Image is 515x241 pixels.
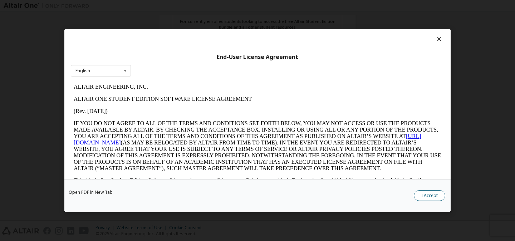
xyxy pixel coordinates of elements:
div: English [75,69,90,73]
a: [URL][DOMAIN_NAME] [3,52,350,65]
p: IF YOU DO NOT AGREE TO ALL OF THE TERMS AND CONDITIONS SET FORTH BELOW, YOU MAY NOT ACCESS OR USE... [3,39,371,91]
p: ALTAIR ONE STUDENT EDITION SOFTWARE LICENSE AGREEMENT [3,15,371,21]
button: I Accept [414,190,445,201]
p: This Altair One Student Edition Software License Agreement (“Agreement”) is between Altair Engine... [3,97,371,122]
a: Open PDF in New Tab [69,190,113,195]
p: (Rev. [DATE]) [3,27,371,34]
p: ALTAIR ENGINEERING, INC. [3,3,371,9]
div: End-User License Agreement [71,54,444,61]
